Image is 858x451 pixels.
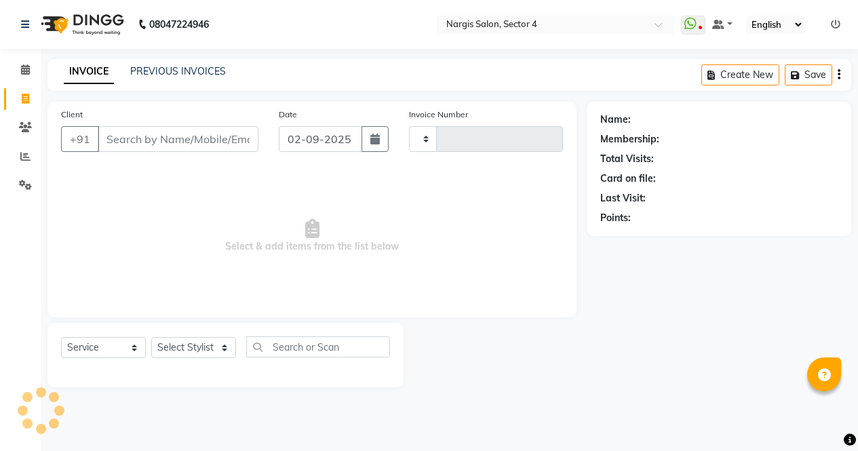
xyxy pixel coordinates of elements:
div: Total Visits: [600,152,654,166]
input: Search or Scan [246,336,390,357]
input: Search by Name/Mobile/Email/Code [98,126,258,152]
iframe: chat widget [801,397,844,437]
a: INVOICE [64,60,114,84]
div: Membership: [600,132,659,146]
b: 08047224946 [149,5,209,43]
label: Date [279,109,297,121]
label: Client [61,109,83,121]
button: +91 [61,126,99,152]
div: Card on file: [600,172,656,186]
button: Save [785,64,832,85]
div: Last Visit: [600,191,646,205]
button: Create New [701,64,779,85]
a: PREVIOUS INVOICES [130,65,226,77]
div: Points: [600,211,631,225]
label: Invoice Number [409,109,468,121]
img: logo [35,5,128,43]
div: Name: [600,113,631,127]
span: Select & add items from the list below [61,168,563,304]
